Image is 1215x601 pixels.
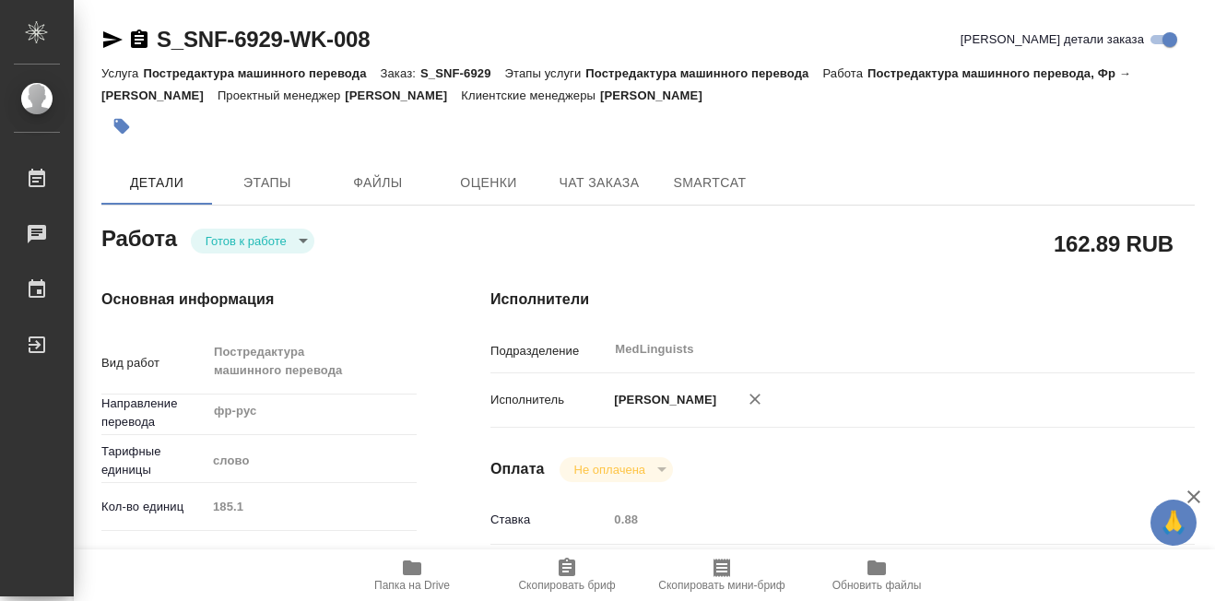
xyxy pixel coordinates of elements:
div: Готов к работе [560,457,673,482]
button: Скопировать ссылку для ЯМессенджера [101,29,124,51]
span: SmartCat [666,171,754,194]
span: Файлы [334,171,422,194]
p: Вид работ [101,354,206,372]
span: Чат заказа [555,171,643,194]
p: Кол-во единиц [101,498,206,516]
p: Исполнитель [490,391,607,409]
span: Скопировать бриф [518,579,615,592]
button: Папка на Drive [335,549,490,601]
p: Ставка [490,511,607,529]
p: Постредактура машинного перевода [585,66,822,80]
span: Папка на Drive [374,579,450,592]
p: Подразделение [490,342,607,360]
span: Скопировать мини-бриф [658,579,784,592]
span: Оценки [444,171,533,194]
h4: Исполнители [490,289,1195,311]
button: Скопировать мини-бриф [644,549,799,601]
div: слово [206,445,417,477]
p: Заказ: [381,66,420,80]
h4: Основная информация [101,289,417,311]
a: S_SNF-6929-WK-008 [157,27,370,52]
p: Направление перевода [101,395,206,431]
input: Пустое поле [607,506,1136,533]
h2: Работа [101,220,177,253]
p: Тарифные единицы [101,442,206,479]
p: Клиентские менеджеры [461,88,600,102]
button: Добавить тэг [101,106,142,147]
p: Общая тематика [101,546,206,564]
div: Готов к работе [191,229,314,253]
button: Обновить файлы [799,549,954,601]
span: 🙏 [1158,503,1189,542]
span: [PERSON_NAME] детали заказа [961,30,1144,49]
button: Скопировать ссылку [128,29,150,51]
span: Детали [112,171,201,194]
h2: 162.89 RUB [1054,228,1174,259]
p: S_SNF-6929 [420,66,505,80]
p: [PERSON_NAME] [607,391,716,409]
p: Услуга [101,66,143,80]
p: Постредактура машинного перевода [143,66,380,80]
p: Работа [822,66,867,80]
div: Медицина [206,539,417,571]
h4: Оплата [490,458,545,480]
span: Обновить файлы [832,579,922,592]
input: Пустое поле [206,493,417,520]
button: Скопировать бриф [490,549,644,601]
span: Этапы [223,171,312,194]
p: Этапы услуги [505,66,586,80]
button: 🙏 [1150,500,1197,546]
button: Не оплачена [569,462,651,477]
p: [PERSON_NAME] [600,88,716,102]
button: Готов к работе [200,233,292,249]
button: Удалить исполнителя [735,379,775,419]
p: [PERSON_NAME] [345,88,461,102]
p: Проектный менеджер [218,88,345,102]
